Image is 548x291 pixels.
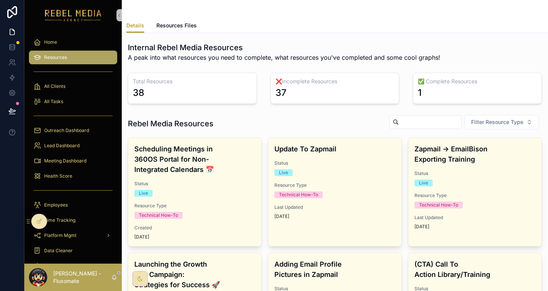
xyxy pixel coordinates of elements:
[133,78,252,85] h3: Total Resources
[274,204,395,210] span: Last Updated
[29,244,117,258] a: Data Cleaner
[134,259,255,290] h4: Launching the Growth Ally Campaign: Strategies for Success 🚀
[274,259,395,280] h4: Adding Email Profile Pictures in Zapmail
[134,225,255,231] span: Created
[279,191,318,198] div: Technical How-To
[134,144,255,175] h4: Scheduling Meetings in 360OS Portal for Non-Integrated Calendars 📅
[419,180,428,186] div: Live
[44,143,80,149] span: Lead Dashboard
[24,30,122,264] div: scrollable content
[408,137,542,246] a: Zapmail -> EmailBison Exporting TrainingStatusLiveResource TypeTechnical How-ToLast Updated[DATE]
[465,115,539,129] button: Select Button
[414,215,535,221] span: Last Updated
[44,248,73,254] span: Data Cleaner
[279,169,288,176] div: Live
[419,202,458,208] div: Technical How-To
[128,53,440,62] span: A peak into what resources you need to complete, what resources you've completed and some cool gr...
[44,127,89,134] span: Outreach Dashboard
[126,22,144,29] span: Details
[29,139,117,153] a: Lead Dashboard
[44,99,63,105] span: All Tasks
[29,80,117,93] a: All Clients
[414,259,535,280] h4: (CTA) Call To Action Library/Training
[29,229,117,242] a: Platform Mgmt
[44,54,67,60] span: Resources
[44,158,86,164] span: Meeting Dashboard
[45,9,102,21] img: App logo
[134,181,255,187] span: Status
[53,270,111,285] p: [PERSON_NAME] - Fluxomate
[274,213,289,219] p: [DATE]
[44,173,72,179] span: Health Score
[44,39,57,45] span: Home
[29,35,117,49] a: Home
[29,169,117,183] a: Health Score
[128,137,262,246] a: Scheduling Meetings in 360OS Portal for Non-Integrated Calendars 📅StatusLiveResource TypeTechnica...
[418,87,422,99] div: 1
[156,22,197,29] span: Resources Files
[414,144,535,164] h4: Zapmail -> EmailBison Exporting Training
[126,19,144,33] a: Details
[418,78,537,85] h3: ✅ Complete Resources
[134,203,255,209] span: Resource Type
[414,170,535,177] span: Status
[29,95,117,108] a: All Tasks
[44,83,65,89] span: All Clients
[414,224,429,230] p: [DATE]
[414,192,535,199] span: Resource Type
[133,87,144,99] div: 38
[128,42,440,53] h1: Internal Rebel Media Resources
[44,232,76,239] span: Platform Mgmt
[276,78,395,85] h3: ❌Incomplete Resources
[44,217,75,223] span: Time Tracking
[274,160,395,166] span: Status
[29,213,117,227] a: Time Tracking
[274,144,395,154] h4: Update To Zapmail
[29,198,117,212] a: Employees
[128,118,213,129] h1: Rebel Media Resources
[276,87,287,99] div: 37
[471,118,523,126] span: Filter Resource Type
[134,234,149,240] p: [DATE]
[274,182,395,188] span: Resource Type
[139,212,178,219] div: Technical How-To
[156,19,197,34] a: Resources Files
[268,137,402,246] a: Update To ZapmailStatusLiveResource TypeTechnical How-ToLast Updated[DATE]
[29,154,117,168] a: Meeting Dashboard
[44,202,68,208] span: Employees
[29,51,117,64] a: Resources
[139,190,148,197] div: Live
[29,124,117,137] a: Outreach Dashboard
